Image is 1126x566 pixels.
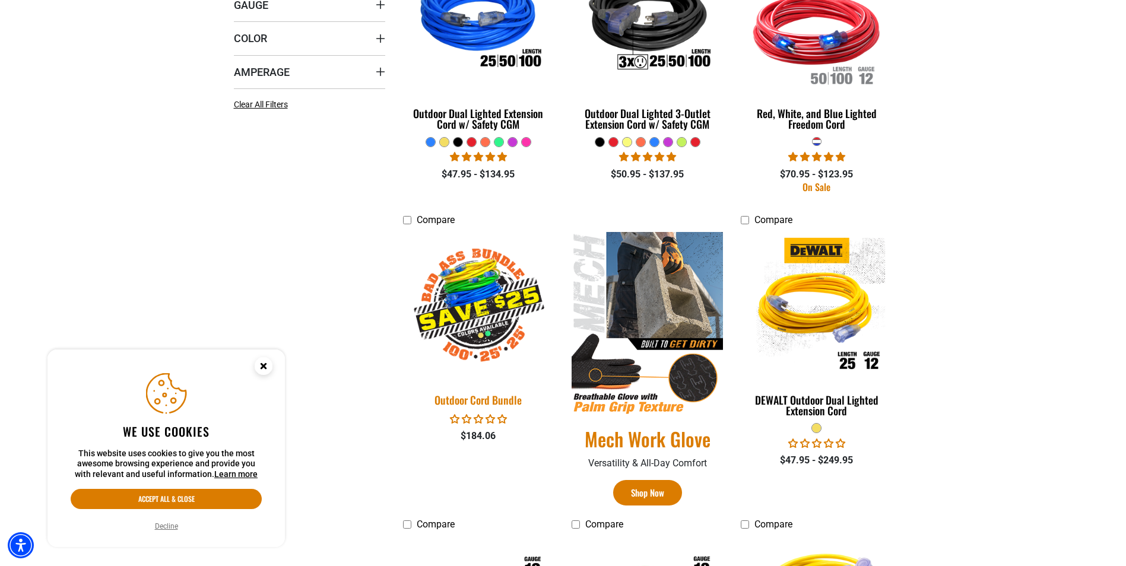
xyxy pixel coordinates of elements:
img: DEWALT Outdoor Dual Lighted Extension Cord [742,237,892,374]
span: Amperage [234,65,290,79]
span: 0.00 stars [450,414,507,425]
span: 4.95 stars [788,151,845,163]
a: Mech Work Glove [572,427,723,451]
span: Compare [754,519,792,530]
a: Outdoor Cord Bundle Outdoor Cord Bundle [403,232,554,412]
a: DEWALT Outdoor Dual Lighted Extension Cord DEWALT Outdoor Dual Lighted Extension Cord [741,232,892,423]
span: 0.00 stars [788,438,845,449]
div: DEWALT Outdoor Dual Lighted Extension Cord [741,395,892,416]
span: 4.80 stars [619,151,676,163]
span: 4.81 stars [450,151,507,163]
a: Clear All Filters [234,98,293,111]
button: Close this option [242,349,285,386]
div: Outdoor Cord Bundle [403,395,554,405]
button: Accept all & close [71,489,262,509]
div: $47.95 - $249.95 [741,453,892,468]
div: Outdoor Dual Lighted Extension Cord w/ Safety CGM [403,108,554,129]
span: Compare [585,519,623,530]
h2: We use cookies [71,424,262,439]
div: Red, White, and Blue Lighted Freedom Cord [741,108,892,129]
button: Decline [151,520,182,532]
span: Clear All Filters [234,100,288,109]
aside: Cookie Consent [47,349,285,548]
div: Outdoor Dual Lighted 3-Outlet Extension Cord w/ Safety CGM [572,108,723,129]
div: On Sale [741,182,892,192]
span: Compare [754,214,792,225]
summary: Color [234,21,385,55]
div: $47.95 - $134.95 [403,167,554,182]
img: Mech Work Glove [572,232,723,415]
div: Accessibility Menu [8,532,34,558]
span: Compare [417,214,455,225]
a: Shop Now [613,480,682,505]
div: $184.06 [403,429,554,443]
div: $70.95 - $123.95 [741,167,892,182]
div: $50.95 - $137.95 [572,167,723,182]
summary: Amperage [234,55,385,88]
span: Compare [417,519,455,530]
span: Color [234,31,267,45]
a: This website uses cookies to give you the most awesome browsing experience and provide you with r... [214,469,258,479]
p: Versatility & All-Day Comfort [572,456,723,470]
img: Outdoor Cord Bundle [395,230,562,382]
p: This website uses cookies to give you the most awesome browsing experience and provide you with r... [71,449,262,480]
